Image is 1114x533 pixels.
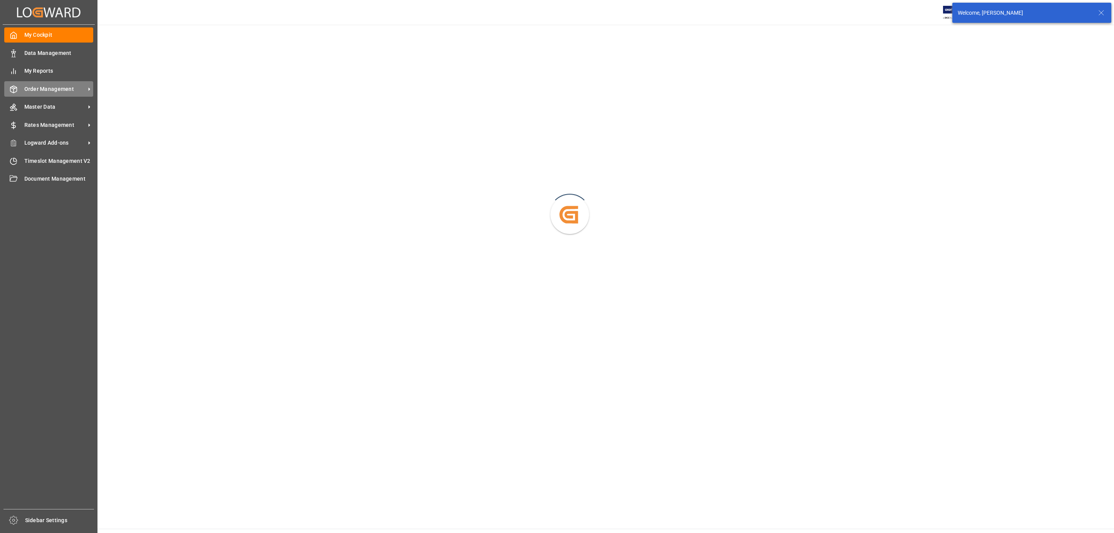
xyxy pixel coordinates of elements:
[958,9,1091,17] div: Welcome, [PERSON_NAME]
[24,67,94,75] span: My Reports
[943,6,970,19] img: Exertis%20JAM%20-%20Email%20Logo.jpg_1722504956.jpg
[24,175,94,183] span: Document Management
[25,516,94,524] span: Sidebar Settings
[24,157,94,165] span: Timeslot Management V2
[24,31,94,39] span: My Cockpit
[24,103,85,111] span: Master Data
[24,85,85,93] span: Order Management
[4,63,93,79] a: My Reports
[24,121,85,129] span: Rates Management
[24,139,85,147] span: Logward Add-ons
[4,27,93,43] a: My Cockpit
[4,171,93,186] a: Document Management
[4,45,93,60] a: Data Management
[4,153,93,168] a: Timeslot Management V2
[24,49,94,57] span: Data Management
